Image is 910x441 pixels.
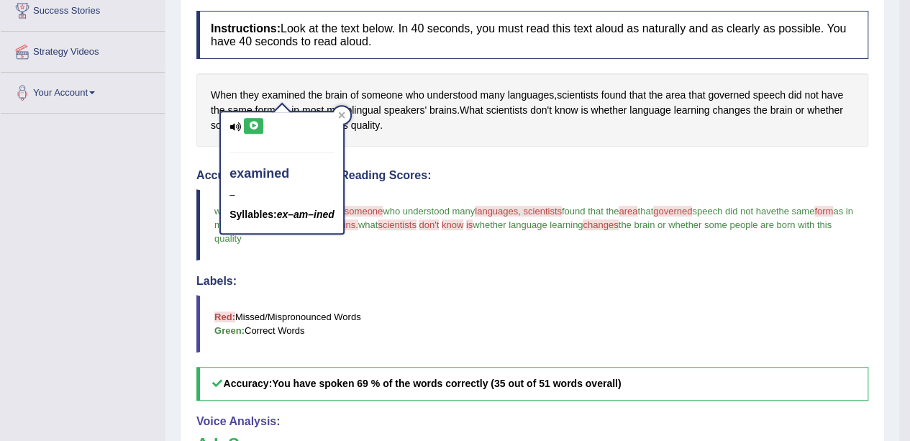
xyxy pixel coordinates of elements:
span: Click to see word definition [788,88,802,103]
b: Red: [214,312,235,322]
span: Click to see word definition [508,88,555,103]
span: Click to see word definition [262,88,306,103]
span: Click to see word definition [240,88,258,103]
span: speech did not have [692,206,775,217]
span: found that the [562,206,619,217]
span: governed [653,206,692,217]
span: Click to see word definition [406,88,424,103]
span: who understood many [383,206,475,217]
span: Click to see word definition [325,88,347,103]
span: Click to see word definition [327,103,381,118]
a: Strategy Videos [1,32,165,68]
span: Click to see word definition [211,118,235,133]
span: Click to see word definition [351,118,380,133]
span: whether language learning [473,219,583,230]
span: when [214,206,237,217]
span: Click to see word definition [427,88,477,103]
span: Click to see word definition [350,88,359,103]
span: Click to see word definition [822,88,843,103]
span: Click to see word definition [796,103,804,118]
span: Click to see word definition [601,88,627,103]
span: area [619,206,637,217]
h5: Accuracy: [196,367,868,401]
span: Click to see word definition [429,103,457,118]
span: Click to see word definition [486,103,527,118]
span: Click to see word definition [688,88,705,103]
span: Click to see word definition [383,103,426,118]
span: is [466,219,473,230]
span: Click to see word definition [361,88,403,103]
span: Click to see word definition [581,103,588,118]
h4: Voice Analysis: [196,415,868,428]
span: languages, scientists [475,206,562,217]
span: Click to see word definition [530,103,552,118]
div: – [229,188,335,201]
a: Your Account [1,73,165,109]
b: Instructions: [211,22,281,35]
span: Click to see word definition [712,103,750,118]
span: Click to see word definition [674,103,710,118]
span: changes [583,219,618,230]
span: don't [419,219,439,230]
span: Click to see word definition [211,103,224,118]
span: Click to see word definition [770,103,792,118]
span: Click to see word definition [665,88,686,103]
span: Click to see word definition [480,88,504,103]
h4: Labels: [196,275,868,288]
h5: Syllables: [229,209,335,220]
span: form [814,206,833,217]
span: Click to see word definition [555,103,578,118]
h4: Accuracy Comparison for Reading Scores: [196,169,868,182]
span: Click to see word definition [460,103,483,118]
span: scientists [378,219,416,230]
b: Green: [214,325,245,336]
span: that [637,206,653,217]
span: Click to see word definition [649,88,663,103]
blockquote: Missed/Mispronounced Words Correct Words [196,295,868,353]
span: Click to see word definition [804,88,818,103]
span: Click to see word definition [708,88,750,103]
span: Click to see word definition [629,103,671,118]
span: Click to see word definition [211,88,237,103]
b: You have spoken 69 % of the words correctly (35 out of 51 words overall) [272,378,621,389]
h4: examined [229,167,335,181]
span: as in most [214,206,855,230]
span: the same [776,206,814,217]
span: Click to see word definition [807,103,843,118]
span: Click to see word definition [557,88,599,103]
span: Click to see word definition [629,88,645,103]
span: Click to see word definition [753,103,767,118]
em: ex–am–ined [277,209,335,220]
span: Click to see word definition [591,103,627,118]
span: what [358,219,378,230]
h4: Look at the text below. In 40 seconds, you must read this text aloud as naturally and as clearly ... [196,11,868,59]
span: know [442,219,463,230]
span: Click to see word definition [753,88,786,103]
span: Click to see word definition [308,88,322,103]
span: someone [345,206,383,217]
div: , . . [196,73,868,147]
